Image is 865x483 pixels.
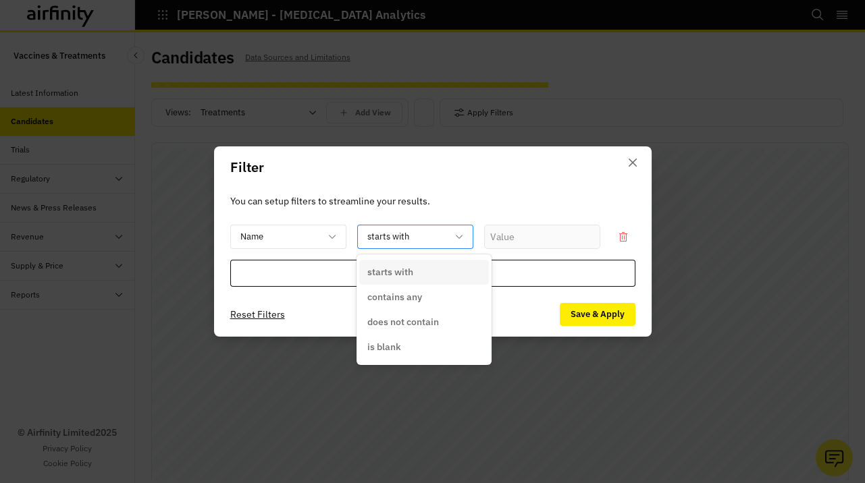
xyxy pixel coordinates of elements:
[214,146,652,188] header: Filter
[230,304,285,325] button: Reset Filters
[367,340,401,354] p: is blank
[622,152,644,173] button: Close
[484,225,600,249] input: Value
[230,260,635,287] div: Add Filter
[367,315,439,329] p: does not contain
[230,194,635,208] p: You can setup filters to streamline your results.
[367,290,422,304] p: contains any
[560,303,635,326] button: Save & Apply
[367,265,413,279] p: starts with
